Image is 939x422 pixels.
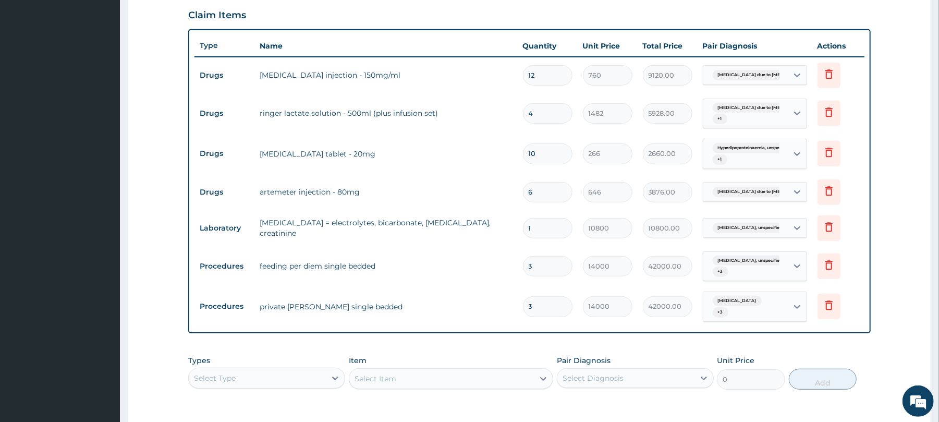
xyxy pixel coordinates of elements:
td: Drugs [194,144,254,163]
span: We're online! [60,131,144,237]
span: [MEDICAL_DATA], unspecified [713,223,788,233]
td: [MEDICAL_DATA] tablet - 20mg [254,143,517,164]
span: + 1 [713,154,727,165]
span: [MEDICAL_DATA] due to [MEDICAL_DATA] falc... [713,70,828,80]
td: [MEDICAL_DATA] injection - 150mg/ml [254,65,517,86]
span: + 1 [713,114,727,124]
div: Chat with us now [54,58,175,72]
div: Minimize live chat window [171,5,196,30]
span: [MEDICAL_DATA] due to [MEDICAL_DATA] falc... [713,103,828,113]
th: Unit Price [578,35,638,56]
td: private [PERSON_NAME] single bedded [254,296,517,317]
label: Unit Price [717,355,754,366]
span: [MEDICAL_DATA] due to [MEDICAL_DATA] falc... [713,187,828,197]
span: + 3 [713,307,728,318]
th: Actions [812,35,864,56]
td: Drugs [194,104,254,123]
td: Drugs [194,183,254,202]
td: feeding per diem single bedded [254,256,517,276]
th: Pair Diagnosis [698,35,812,56]
span: Hyperlipoproteinaemia, unspeci... [713,143,792,153]
textarea: Type your message and hit 'Enter' [5,285,199,321]
td: [MEDICAL_DATA] = electrolytes, bicarbonate, [MEDICAL_DATA], creatinine [254,212,517,244]
img: d_794563401_company_1708531726252_794563401 [19,52,42,78]
th: Quantity [518,35,578,56]
td: Drugs [194,66,254,85]
label: Types [188,356,210,365]
div: Select Diagnosis [563,373,624,383]
td: Procedures [194,297,254,316]
th: Type [194,36,254,55]
td: Procedures [194,257,254,276]
td: Laboratory [194,219,254,238]
h3: Claim Items [188,10,246,21]
th: Name [254,35,517,56]
td: artemeter injection - 80mg [254,182,517,202]
th: Total Price [638,35,698,56]
div: Select Type [194,373,236,383]
span: [MEDICAL_DATA], unspecified [713,256,788,266]
td: ringer lactate solution - 500ml (plus infusion set) [254,103,517,124]
span: + 3 [713,267,728,277]
span: [MEDICAL_DATA] [713,296,762,306]
label: Pair Diagnosis [557,355,611,366]
label: Item [349,355,367,366]
button: Add [789,369,857,390]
